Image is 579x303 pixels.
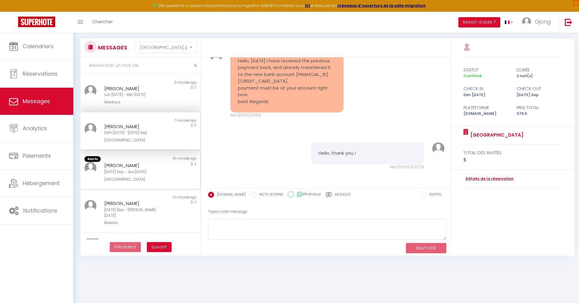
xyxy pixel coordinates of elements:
[81,57,201,74] input: Rechercher un mot clé
[464,73,482,78] span: Confirmé
[23,70,58,77] span: Réservations
[294,191,321,198] label: WhatsApp
[110,242,141,252] button: Previous
[208,204,447,219] div: Tapez votre message
[513,66,566,74] div: durée
[459,92,513,98] div: Dim [DATE]
[305,3,310,8] a: ICI
[406,243,446,254] button: ENVOYER
[84,156,101,162] span: Non lu
[84,85,96,97] img: ...
[464,176,514,182] a: Détails de la réservation
[104,85,166,92] div: [PERSON_NAME]
[337,3,426,8] a: créneaux d'ouverture de la salle migration
[23,179,60,187] span: Hébergement
[459,85,513,92] div: check in
[5,2,23,21] button: Ouvrir le widget de chat LiveChat
[513,92,566,98] div: [DATE] Sep
[513,85,566,92] div: check out
[464,156,562,164] div: 5
[92,18,113,25] span: Chercher
[104,207,166,219] div: [DATE] Sep - [PERSON_NAME] [DATE]
[195,85,196,90] span: 2
[565,18,572,26] img: logout
[256,192,283,198] label: NOTE INTERNE
[432,142,445,155] img: ...
[140,80,200,85] div: 3 minutes ago
[104,137,166,143] div: [GEOGRAPHIC_DATA]
[104,169,166,175] div: [DATE] Sep - Jeu [DATE]
[311,164,424,170] div: Mar [DATE] 10:20:29
[104,123,166,130] div: [PERSON_NAME]
[104,99,166,105] div: Martryrs
[84,162,96,174] img: ...
[104,176,166,182] div: [GEOGRAPHIC_DATA]
[87,12,117,33] a: Chercher
[238,58,336,105] pre: Hello, [DATE] i have received the previous payment back, and already transferred it to the new ba...
[468,131,524,139] a: [GEOGRAPHIC_DATA]
[513,73,566,79] div: 2 nuit(s)
[104,92,166,98] div: Lun [DATE] - Mer [DATE]
[104,130,166,136] div: Dim [DATE] - [DATE] Sep
[84,200,96,212] img: ...
[517,12,558,33] a: ... Ojong
[114,244,136,250] span: Précédent
[464,149,562,156] div: total des invités
[513,111,566,117] div: 378.5
[195,200,196,204] span: 4
[104,162,166,169] div: [PERSON_NAME]
[426,192,442,198] label: RAPPEL
[151,244,167,250] span: Suivant
[335,192,351,199] label: Modèles
[513,104,566,111] div: Prix total
[195,162,196,166] span: 2
[23,125,47,132] span: Analytics
[458,17,500,27] button: Besoin d'aide ?
[459,104,513,111] div: Plateforme
[459,66,513,74] div: statut
[104,220,166,226] div: Belidor
[140,156,200,162] div: 19 minutes ago
[140,239,200,245] div: 2 hours ago
[459,111,513,117] div: [DOMAIN_NAME]
[147,242,172,252] button: Next
[214,192,246,198] label: [DOMAIN_NAME]
[96,41,127,54] h3: MESSAGES
[230,112,343,118] div: Mar [DATE] 10:13:10
[140,118,200,123] div: 7 minutes ago
[318,150,416,157] pre: Hello, thank you !
[18,17,55,27] img: Super Booking
[140,195,200,200] div: 19 minutes ago
[522,17,531,26] img: ...
[535,18,551,25] span: Ojong
[23,97,50,105] span: Messages
[195,123,196,128] span: 2
[23,207,57,214] span: Notifications
[84,239,101,245] span: Non lu
[23,43,54,50] span: Calendriers
[84,123,96,135] img: ...
[23,152,51,159] span: Paiements
[104,200,166,207] div: [PERSON_NAME]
